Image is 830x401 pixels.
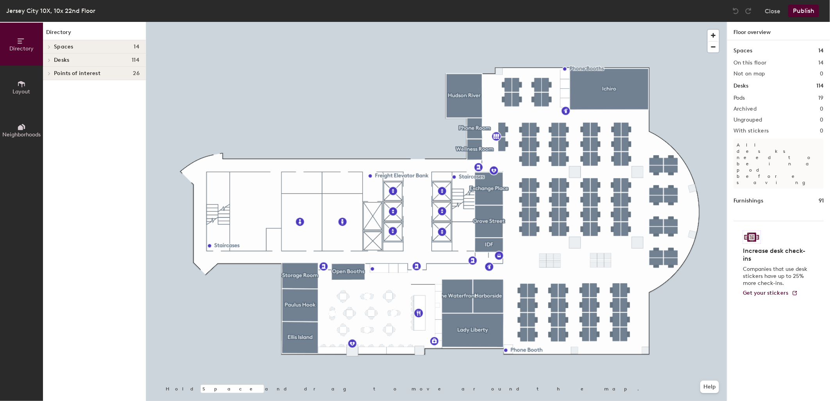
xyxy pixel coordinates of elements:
h1: Desks [733,82,748,90]
button: Publish [788,5,819,17]
h2: 0 [820,117,824,123]
h1: 91 [819,197,824,205]
img: Undo [732,7,740,15]
span: Desks [54,57,69,63]
img: Redo [744,7,752,15]
h2: 0 [820,128,824,134]
h1: Floor overview [727,22,830,40]
p: All desks need to be in a pod before saving [733,139,824,189]
h2: Archived [733,106,757,112]
span: Spaces [54,44,73,50]
h2: 0 [820,106,824,112]
button: Help [700,381,719,393]
div: Jersey City 10X, 10x 22nd Floor [6,6,95,16]
span: 114 [132,57,140,63]
span: Neighborhoods [2,131,41,138]
button: Close [765,5,780,17]
a: Get your stickers [743,290,798,297]
h2: 19 [818,95,824,101]
h2: 14 [818,60,824,66]
h2: Not on map [733,71,765,77]
h2: On this floor [733,60,767,66]
h2: 0 [820,71,824,77]
h1: Furnishings [733,197,763,205]
h1: 114 [816,82,824,90]
h2: With stickers [733,128,769,134]
span: 14 [134,44,140,50]
span: Points of interest [54,70,100,77]
h1: Directory [43,28,146,40]
h2: Pods [733,95,745,101]
p: Companies that use desk stickers have up to 25% more check-ins. [743,266,810,287]
h1: Spaces [733,47,752,55]
span: Layout [13,88,30,95]
span: Get your stickers [743,290,789,296]
h1: 14 [818,47,824,55]
span: 26 [133,70,140,77]
h4: Increase desk check-ins [743,247,810,263]
span: Directory [9,45,34,52]
h2: Ungrouped [733,117,762,123]
img: Sticker logo [743,231,761,244]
